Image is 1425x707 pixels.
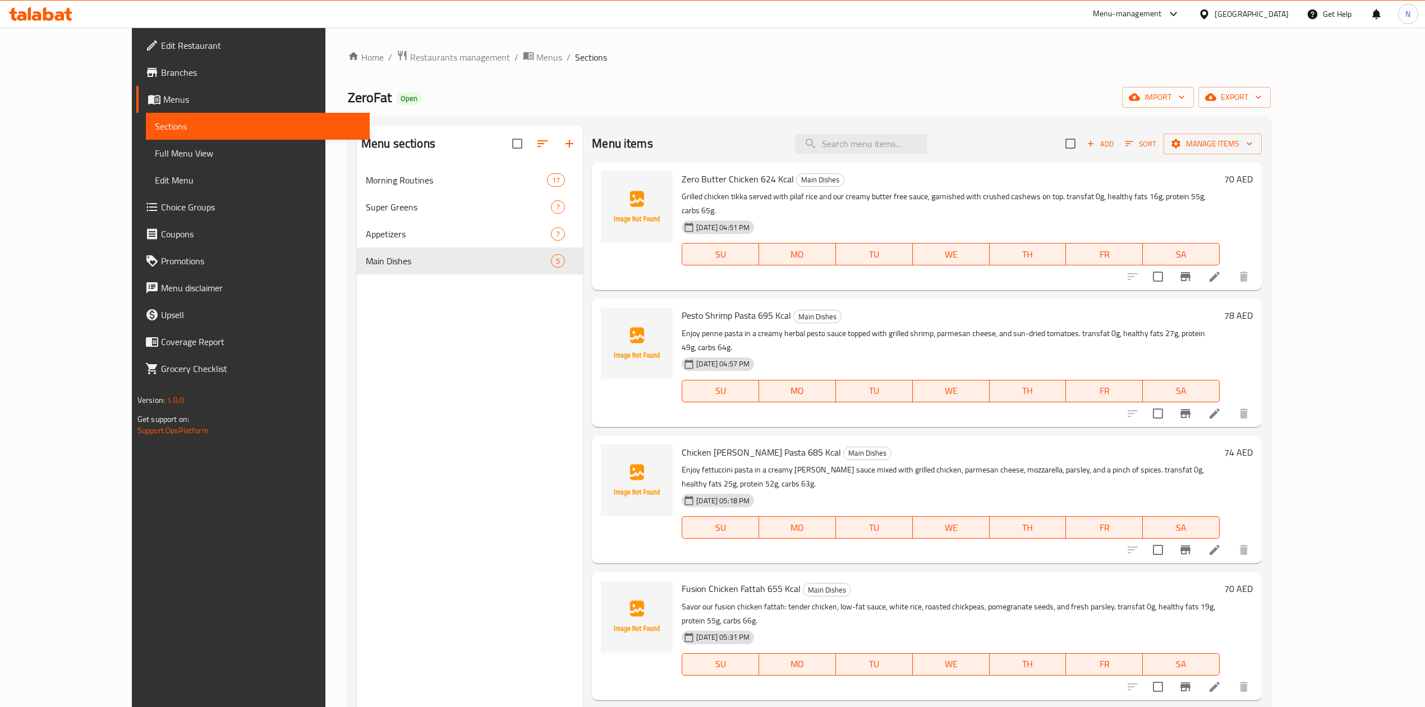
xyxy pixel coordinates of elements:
[155,120,361,133] span: Sections
[1066,380,1143,402] button: FR
[1143,243,1220,265] button: SA
[161,281,361,295] span: Menu disclaimer
[682,580,801,597] span: Fusion Chicken Fattah 655 Kcal
[514,50,518,64] li: /
[137,412,189,426] span: Get support on:
[1066,243,1143,265] button: FR
[136,32,370,59] a: Edit Restaurant
[551,202,564,213] span: 7
[836,653,913,676] button: TU
[155,173,361,187] span: Edit Menu
[357,221,583,247] div: Appetizers7
[1207,90,1262,104] span: export
[682,171,794,187] span: Zero Butter Chicken 624 Kcal
[990,653,1067,676] button: TH
[146,167,370,194] a: Edit Menu
[1215,8,1289,20] div: [GEOGRAPHIC_DATA]
[567,50,571,64] li: /
[592,135,653,152] h2: Menu items
[361,135,435,152] h2: Menu sections
[155,146,361,160] span: Full Menu View
[682,444,841,461] span: Chicken [PERSON_NAME] Pasta 685 Kcal
[840,246,908,263] span: TU
[1147,520,1215,536] span: SA
[146,140,370,167] a: Full Menu View
[161,227,361,241] span: Coupons
[1131,90,1185,104] span: import
[1146,265,1170,288] span: Select to update
[1122,87,1194,108] button: import
[575,50,607,64] span: Sections
[687,383,755,399] span: SU
[1085,137,1115,150] span: Add
[990,516,1067,539] button: TH
[840,656,908,672] span: TU
[913,380,990,402] button: WE
[357,162,583,279] nav: Menu sections
[764,520,831,536] span: MO
[551,200,565,214] div: items
[601,581,673,653] img: Fusion Chicken Fattah 655 Kcal
[1208,543,1221,557] a: Edit menu item
[692,632,754,642] span: [DATE] 05:31 PM
[161,335,361,348] span: Coverage Report
[764,383,831,399] span: MO
[803,584,851,596] span: Main Dishes
[388,50,392,64] li: /
[1147,656,1215,672] span: SA
[1230,536,1257,563] button: delete
[1070,656,1138,672] span: FR
[601,307,673,379] img: Pesto Shrimp Pasta 695 Kcal
[366,254,551,268] div: Main Dishes
[1082,135,1118,153] span: Add item
[601,444,673,516] img: Chicken Alfredo Pasta 685 Kcal
[136,59,370,86] a: Branches
[1146,538,1170,562] span: Select to update
[793,310,842,323] div: Main Dishes
[1070,246,1138,263] span: FR
[764,246,831,263] span: MO
[161,308,361,322] span: Upsell
[692,495,754,506] span: [DATE] 05:18 PM
[994,246,1062,263] span: TH
[1230,400,1257,427] button: delete
[1172,673,1199,700] button: Branch-specific-item
[913,653,990,676] button: WE
[136,86,370,113] a: Menus
[136,355,370,382] a: Grocery Checklist
[759,380,836,402] button: MO
[682,190,1220,218] p: Grilled chicken tikka served with pilaf rice and our creamy butter free sauce, garnished with cru...
[167,393,184,407] span: 1.0.0
[161,39,361,52] span: Edit Restaurant
[1224,581,1253,596] h6: 70 AED
[917,656,985,672] span: WE
[136,194,370,221] a: Choice Groups
[1172,400,1199,427] button: Branch-specific-item
[137,423,209,438] a: Support.OpsPlatform
[990,380,1067,402] button: TH
[1224,444,1253,460] h6: 74 AED
[797,173,844,186] span: Main Dishes
[913,516,990,539] button: WE
[551,227,565,241] div: items
[836,516,913,539] button: TU
[759,653,836,676] button: MO
[1173,137,1253,151] span: Manage items
[994,656,1062,672] span: TH
[1082,135,1118,153] button: Add
[1164,134,1262,154] button: Manage items
[161,66,361,79] span: Branches
[366,173,547,187] span: Morning Routines
[917,520,985,536] span: WE
[794,310,841,323] span: Main Dishes
[843,447,891,460] div: Main Dishes
[682,653,759,676] button: SU
[990,243,1067,265] button: TH
[1059,132,1082,155] span: Select section
[1125,137,1156,150] span: Sort
[1208,270,1221,283] a: Edit menu item
[682,463,1220,491] p: Enjoy fettuccini pasta in a creamy [PERSON_NAME] sauce mixed with grilled chicken, parmesan chees...
[1405,8,1410,20] span: N
[1143,516,1220,539] button: SA
[136,328,370,355] a: Coverage Report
